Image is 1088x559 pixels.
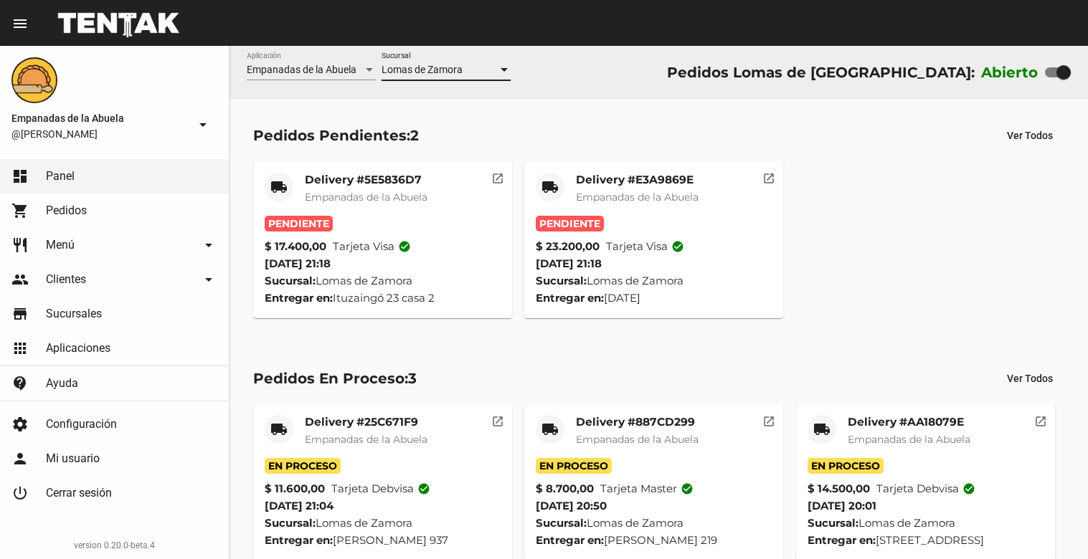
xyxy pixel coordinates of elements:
mat-icon: open_in_new [762,170,775,183]
div: [PERSON_NAME] 219 [536,532,772,549]
span: [DATE] 20:01 [808,499,876,512]
strong: $ 23.200,00 [536,238,600,255]
button: Ver Todos [995,365,1064,391]
span: [DATE] 20:50 [536,499,607,512]
strong: Sucursal: [265,516,316,530]
strong: Entregar en: [536,291,604,305]
mat-icon: check_circle [671,240,684,253]
span: Ver Todos [1007,373,1053,384]
span: [DATE] 21:04 [265,499,334,512]
span: En Proceso [808,458,884,474]
span: Cerrar sesión [46,486,112,500]
span: Menú [46,238,75,252]
span: Pedidos [46,204,87,218]
span: Pendiente [536,216,604,231]
mat-card-title: Delivery #AA18079E [848,415,970,429]
span: Configuración [46,417,117,431]
mat-icon: settings [11,416,29,433]
mat-icon: local_shipping [541,178,559,196]
span: Empanadas de la Abuela [305,433,427,446]
div: Pedidos Lomas de [GEOGRAPHIC_DATA]: [667,61,975,84]
div: [PERSON_NAME] 937 [265,532,501,549]
span: @[PERSON_NAME] [11,127,189,141]
mat-card-title: Delivery #5E5836D7 [305,173,427,187]
mat-icon: store [11,305,29,322]
mat-icon: dashboard [11,168,29,185]
span: Tarjeta visa [333,238,411,255]
span: Tarjeta master [600,480,694,497]
span: Pendiente [265,216,333,231]
span: Empanadas de la Abuela [11,110,189,127]
mat-icon: local_shipping [813,421,831,438]
span: Tarjeta debvisa [876,480,975,497]
div: [STREET_ADDRESS] [808,532,1044,549]
label: Abierto [981,61,1039,84]
span: Ayuda [46,376,78,391]
span: Empanadas de la Abuela [305,191,427,204]
strong: Entregar en: [265,533,333,547]
strong: Sucursal: [808,516,858,530]
span: Lomas de Zamora [382,64,463,75]
strong: $ 17.400,00 [265,238,326,255]
button: Ver Todos [995,123,1064,148]
mat-icon: local_shipping [270,178,288,196]
mat-icon: apps [11,340,29,357]
mat-icon: open_in_new [491,413,504,426]
div: Pedidos Pendientes: [253,124,419,147]
div: Lomas de Zamora [265,272,501,290]
mat-icon: check_circle [417,482,430,495]
mat-icon: check_circle [681,482,694,495]
span: Tarjeta visa [606,238,684,255]
span: Mi usuario [46,451,100,466]
mat-icon: person [11,450,29,467]
strong: Entregar en: [808,533,876,547]
mat-icon: open_in_new [762,413,775,426]
div: Lomas de Zamora [536,515,772,532]
mat-icon: arrow_drop_down [194,116,212,133]
span: Empanadas de la Abuela [247,64,356,75]
mat-icon: open_in_new [1034,413,1047,426]
mat-icon: check_circle [398,240,411,253]
img: f0136945-ed32-4f7c-91e3-a375bc4bb2c5.png [11,57,57,103]
strong: $ 14.500,00 [808,480,870,497]
span: Panel [46,169,75,183]
strong: Sucursal: [536,274,587,287]
div: Lomas de Zamora [808,515,1044,532]
mat-icon: people [11,271,29,288]
div: Lomas de Zamora [265,515,501,532]
span: En Proceso [536,458,612,474]
span: 3 [408,370,417,387]
div: Ituzaingó 23 casa 2 [265,290,501,307]
span: Sucursales [46,307,102,321]
strong: $ 8.700,00 [536,480,594,497]
span: Empanadas de la Abuela [576,433,699,446]
span: [DATE] 21:18 [536,257,602,270]
mat-icon: restaurant [11,236,29,254]
mat-icon: shopping_cart [11,202,29,219]
mat-icon: check_circle [962,482,975,495]
span: [DATE] 21:18 [265,257,331,270]
span: En Proceso [265,458,341,474]
span: Aplicaciones [46,341,110,355]
mat-icon: arrow_drop_down [200,271,217,288]
strong: Sucursal: [265,274,316,287]
div: [DATE] [536,290,772,307]
span: Empanadas de la Abuela [576,191,699,204]
mat-icon: open_in_new [491,170,504,183]
span: Clientes [46,272,86,287]
mat-icon: contact_support [11,375,29,392]
div: version 0.20.0-beta.4 [11,538,217,553]
span: 2 [410,127,419,144]
mat-card-title: Delivery #E3A9869E [576,173,699,187]
mat-icon: arrow_drop_down [200,236,217,254]
mat-card-title: Delivery #887CD299 [576,415,699,429]
mat-icon: menu [11,15,29,32]
span: Tarjeta debvisa [331,480,430,497]
strong: Entregar en: [265,291,333,305]
strong: Sucursal: [536,516,587,530]
strong: Entregar en: [536,533,604,547]
mat-icon: local_shipping [270,421,288,438]
mat-card-title: Delivery #25C671F9 [305,415,427,429]
strong: $ 11.600,00 [265,480,325,497]
span: Ver Todos [1007,130,1053,141]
